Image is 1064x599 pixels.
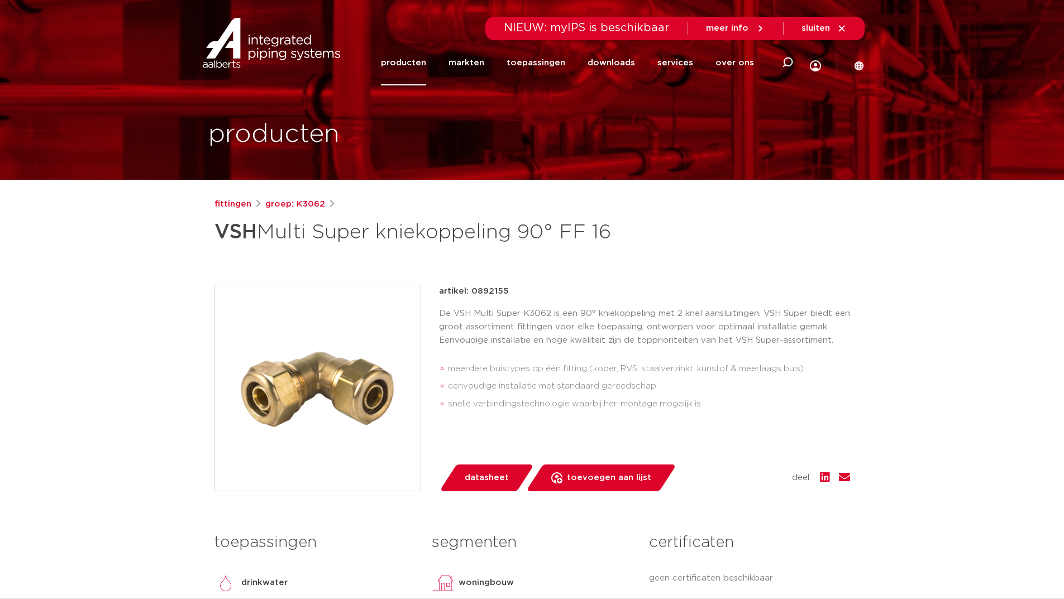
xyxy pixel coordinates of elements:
[448,40,484,85] a: markten
[567,469,651,487] span: toevoegen aan lijst
[208,117,340,152] h1: producten
[588,40,635,85] a: downloads
[215,285,421,491] img: Product Image for VSH Multi Super kniekoppeling 90° FF 16
[381,40,754,85] nav: Menu
[801,24,830,32] span: sluiten
[214,222,257,242] strong: VSH
[649,531,850,554] h3: certificaten
[465,469,509,487] span: datasheet
[439,285,509,298] p: artikel: 0892155
[504,22,670,33] span: NIEUW: myIPS is beschikbaar
[214,198,251,211] a: fittingen
[657,40,693,85] a: services
[381,40,426,85] a: producten
[439,464,534,491] a: datasheet
[448,377,850,395] li: eenvoudige installatie met standaard gereedschap
[214,215,634,249] h1: Multi Super kniekoppeling 90° FF 16
[801,23,847,33] a: sluiten
[810,37,821,89] div: my IPS
[715,40,754,85] a: over ons
[448,360,850,378] li: meerdere buistypes op één fitting (koper, RVS, staalverzinkt, kunstof & meerlaags buis)
[507,40,565,85] a: toepassingen
[265,198,325,211] a: groep: K3062
[241,576,288,590] p: drinkwater
[792,471,811,485] span: deel:
[214,531,415,554] h3: toepassingen
[706,23,765,33] a: meer info
[448,395,850,413] li: snelle verbindingstechnologie waarbij her-montage mogelijk is
[459,576,514,590] p: woningbouw
[432,572,454,594] img: woningbouw
[432,531,632,554] h3: segmenten
[706,24,748,32] span: meer info
[439,307,850,347] p: De VSH Multi Super K3062 is een 90° kniekoppeling met 2 knel aansluitingen. VSH Super biedt een g...
[649,572,850,585] p: geen certificaten beschikbaar
[214,572,237,594] img: drinkwater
